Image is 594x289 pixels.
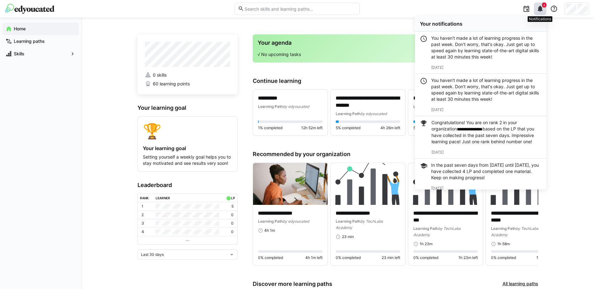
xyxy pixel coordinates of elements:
[413,226,461,237] span: by TechLabs Academy
[137,182,238,189] h3: Leaderboard
[342,234,354,239] span: 23 min
[491,226,516,231] span: Learning Path
[431,119,541,145] p: Congratulations! You are on rank 2 in your organization based on the LP that you have collected i...
[142,212,144,217] p: 2
[258,219,283,224] span: Learning Path
[258,39,533,46] h3: Your agenda
[142,221,144,226] p: 3
[380,125,400,130] span: 4h 26m left
[413,104,438,109] span: Learning Path
[413,125,438,130] span: 5% completed
[336,111,360,116] span: Learning Path
[143,154,232,166] p: Setting yourself a weekly goal helps you to stay motivated and see results very soon!
[231,229,234,234] p: 0
[420,241,432,246] span: 1h 23m
[431,77,541,102] div: You haven't made a lot of learning progress in the past week. Don't worry, that's okay. Just get ...
[244,6,356,12] input: Search skills and learning paths…
[231,221,234,226] p: 0
[536,255,555,260] span: 1h 58m left
[258,51,533,58] p: √ No upcoming tasks
[258,125,282,130] span: 1% completed
[301,125,323,130] span: 12h 52m left
[137,104,238,111] h3: Your learning goal
[497,241,510,246] span: 1h 58m
[331,163,405,205] img: image
[143,122,232,140] div: 🏆
[140,196,149,200] div: Rank
[420,21,541,27] div: Your notifications
[431,162,541,181] div: In the past seven days from [DATE] until [DATE], you have collected 4 LP and completed one materi...
[382,255,400,260] span: 23 min left
[264,228,275,233] span: 4h 1m
[543,3,545,7] span: 4
[528,16,552,22] div: Notifications
[503,281,538,287] a: All learning paths
[408,163,483,205] img: image
[143,145,232,151] h4: Your learning goal
[336,255,361,260] span: 0% completed
[336,219,360,224] span: Learning Path
[142,204,143,209] p: 1
[431,186,443,190] span: [DATE]
[253,151,538,158] h3: Recommended by your organization
[231,212,234,217] p: 0
[283,219,309,224] span: by edyoucated
[141,252,164,257] span: Last 30 days
[413,226,438,231] span: Learning Path
[253,281,332,287] h3: Discover more learning paths
[253,78,538,84] h3: Continue learning
[231,196,235,200] div: LP
[458,255,478,260] span: 1h 23m left
[156,196,170,200] div: Learner
[153,72,167,78] span: 0 skills
[431,35,541,60] div: You haven't made a lot of learning progress in the past week. Don't worry, that's okay. Just get ...
[153,81,190,87] span: 60 learning points
[258,255,283,260] span: 0% completed
[231,204,234,209] p: 5
[145,72,230,78] a: 0 skills
[413,255,438,260] span: 0% completed
[336,219,383,230] span: by TechLabs Academy
[431,150,444,155] span: [DATE]
[431,107,443,112] span: [DATE]
[253,163,328,205] img: image
[283,104,309,109] span: by edyoucated
[336,125,360,130] span: 5% completed
[431,65,443,70] span: [DATE]
[491,255,516,260] span: 0% completed
[305,255,323,260] span: 4h 1m left
[258,104,283,109] span: Learning Path
[360,111,387,116] span: by edyoucated
[142,229,144,234] p: 4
